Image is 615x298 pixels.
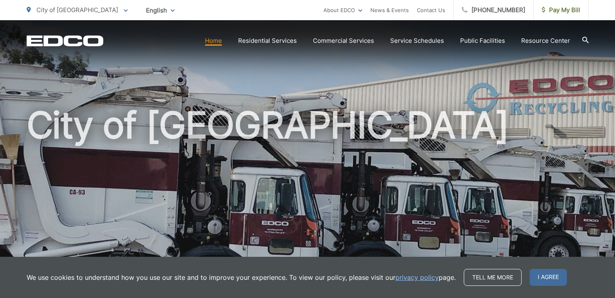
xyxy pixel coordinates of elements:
[395,273,439,282] a: privacy policy
[460,36,505,46] a: Public Facilities
[313,36,374,46] a: Commercial Services
[542,5,580,15] span: Pay My Bill
[521,36,570,46] a: Resource Center
[370,5,409,15] a: News & Events
[140,3,181,17] span: English
[530,269,567,286] span: I agree
[238,36,297,46] a: Residential Services
[464,269,522,286] a: Tell me more
[27,35,104,46] a: EDCD logo. Return to the homepage.
[36,6,118,14] span: City of [GEOGRAPHIC_DATA]
[323,5,362,15] a: About EDCO
[390,36,444,46] a: Service Schedules
[417,5,445,15] a: Contact Us
[205,36,222,46] a: Home
[27,273,456,282] p: We use cookies to understand how you use our site and to improve your experience. To view our pol...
